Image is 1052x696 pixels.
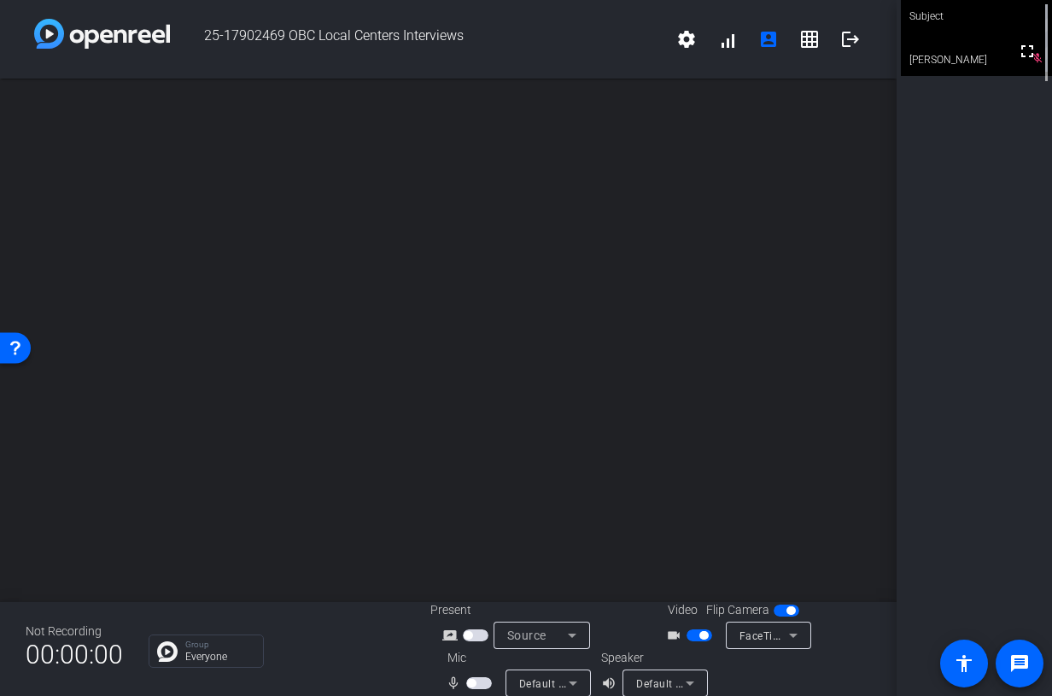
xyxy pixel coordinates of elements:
mat-icon: mic_none [446,673,466,693]
span: Flip Camera [706,601,769,619]
span: 25-17902469 OBC Local Centers Interviews [170,19,666,60]
mat-icon: videocam_outline [666,625,687,646]
span: Default - External Headphones (Built-in) [636,676,834,690]
mat-icon: logout [840,29,861,50]
div: Present [430,601,601,619]
mat-icon: accessibility [954,653,974,674]
img: white-gradient.svg [34,19,170,49]
button: signal_cellular_alt [707,19,748,60]
span: Source [507,629,546,642]
mat-icon: screen_share_outline [442,625,463,646]
div: Mic [430,649,601,667]
mat-icon: message [1009,653,1030,674]
img: Chat Icon [157,641,178,662]
span: Video [668,601,698,619]
span: FaceTime HD Camera (3A71:F4B5) [739,629,915,642]
div: Speaker [601,649,704,667]
span: 00:00:00 [26,634,123,676]
div: Not Recording [26,623,123,640]
span: Default - External Microphone (Built-in) [519,676,713,690]
mat-icon: grid_on [799,29,820,50]
p: Everyone [185,652,254,662]
p: Group [185,640,254,649]
mat-icon: account_box [758,29,779,50]
mat-icon: volume_up [601,673,622,693]
mat-icon: settings [676,29,697,50]
mat-icon: fullscreen [1017,41,1037,61]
